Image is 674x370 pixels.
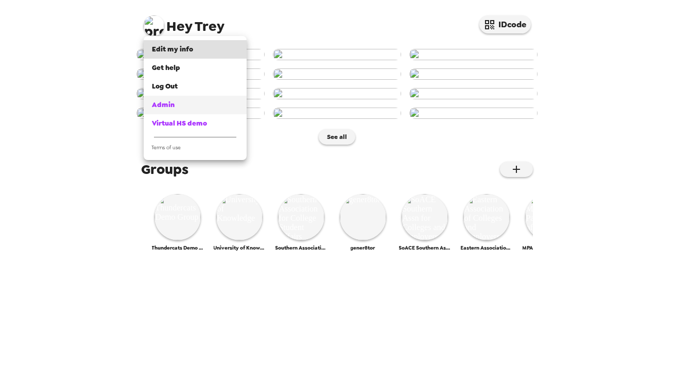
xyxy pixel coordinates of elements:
a: Terms of use [144,142,247,156]
span: Virtual HS demo [152,119,207,128]
span: Admin [152,100,175,109]
span: Edit my info [152,45,193,54]
span: Get help [152,63,180,72]
span: Log Out [152,82,178,91]
span: Terms of use [151,144,181,151]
